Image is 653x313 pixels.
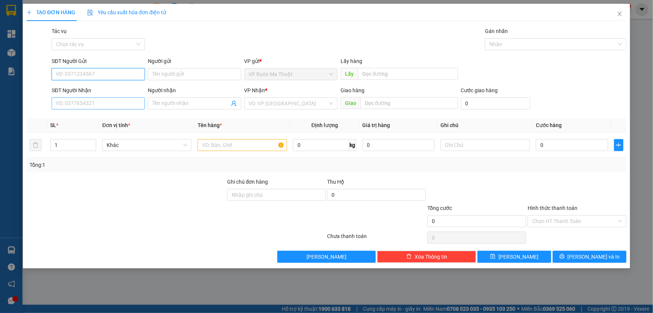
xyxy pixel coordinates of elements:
span: VP Buôn Ma Thuột [249,69,333,80]
input: VD: Bàn, Ghế [198,139,287,151]
span: Đơn vị tính [102,122,130,128]
span: Tên hàng [198,122,222,128]
input: 0 [363,139,435,151]
input: Dọc đường [360,97,458,109]
span: user-add [231,100,237,106]
label: Cước giao hàng [461,87,498,93]
span: delete [406,254,412,260]
div: Người gửi [148,57,241,65]
span: [PERSON_NAME] và In [568,253,620,261]
span: Cước hàng [536,122,562,128]
input: Ghi chú đơn hàng [227,189,326,201]
span: plus [27,10,32,15]
div: SĐT Người Nhận [52,86,145,94]
th: Ghi chú [437,118,533,133]
span: VP Nhận [244,87,265,93]
span: Lấy hàng [341,58,362,64]
span: [PERSON_NAME] [498,253,538,261]
span: Yêu cầu xuất hóa đơn điện tử [87,9,166,15]
input: Ghi Chú [440,139,530,151]
span: Giao [341,97,360,109]
span: kg [349,139,357,151]
div: Tổng: 1 [30,161,252,169]
button: delete [30,139,42,151]
input: Dọc đường [358,68,458,80]
button: plus [614,139,623,151]
label: Ghi chú đơn hàng [227,179,268,185]
div: Chưa thanh toán [327,232,427,245]
button: deleteXóa Thông tin [377,251,476,263]
span: Giá trị hàng [363,122,390,128]
span: Lấy [341,68,358,80]
span: Giao hàng [341,87,364,93]
button: printer[PERSON_NAME] và In [553,251,626,263]
span: Khác [107,139,187,151]
input: Cước giao hàng [461,97,530,109]
button: [PERSON_NAME] [277,251,376,263]
span: Định lượng [311,122,338,128]
span: save [490,254,495,260]
span: close [617,11,623,17]
span: Tổng cước [427,205,452,211]
span: printer [559,254,565,260]
div: SĐT Người Gửi [52,57,145,65]
span: plus [614,142,623,148]
span: [PERSON_NAME] [306,253,347,261]
label: Tác vụ [52,28,67,34]
span: SL [50,122,56,128]
span: Thu Hộ [327,179,344,185]
label: Hình thức thanh toán [528,205,577,211]
button: save[PERSON_NAME] [477,251,551,263]
button: Close [609,4,630,25]
label: Gán nhãn [485,28,508,34]
div: VP gửi [244,57,338,65]
span: TẠO ĐƠN HÀNG [27,9,75,15]
span: Xóa Thông tin [415,253,447,261]
img: icon [87,10,93,16]
div: Người nhận [148,86,241,94]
